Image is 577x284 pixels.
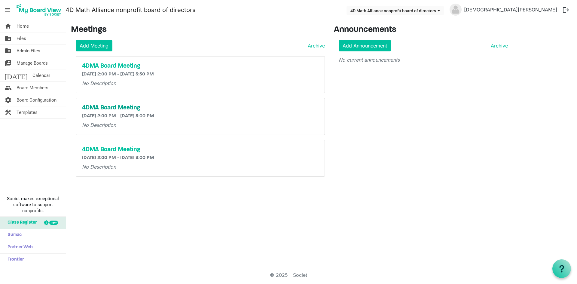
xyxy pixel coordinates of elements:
span: construction [5,106,12,118]
span: Calendar [32,69,50,81]
h6: [DATE] 2:00 PM - [DATE] 3:00 PM [82,155,319,161]
span: Societ makes exceptional software to support nonprofits. [3,196,63,214]
h6: [DATE] 2:00 PM - [DATE] 3:00 PM [82,113,319,119]
span: Manage Boards [17,57,48,69]
a: © 2025 - Societ [270,272,307,278]
a: Add Announcement [339,40,391,51]
p: No current announcements [339,56,508,63]
span: Files [17,32,26,44]
a: Add Meeting [76,40,112,51]
span: home [5,20,12,32]
span: Admin Files [17,45,40,57]
a: Archive [488,42,508,49]
a: Archive [305,42,325,49]
a: 4D Math Alliance nonprofit board of directors [66,4,196,16]
div: new [49,221,58,225]
button: 4D Math Alliance nonprofit board of directors dropdownbutton [347,6,444,15]
span: switch_account [5,57,12,69]
p: No Description [82,163,319,170]
a: [DEMOGRAPHIC_DATA][PERSON_NAME] [462,4,560,16]
a: 4DMA Board Meeting [82,146,319,153]
span: Board Configuration [17,94,56,106]
span: folder_shared [5,45,12,57]
img: My Board View Logo [15,2,63,17]
h3: Announcements [334,25,513,35]
span: settings [5,94,12,106]
img: no-profile-picture.svg [450,4,462,16]
span: Glass Register [5,217,37,229]
span: Sumac [5,229,22,241]
a: 4DMA Board Meeting [82,104,319,111]
p: No Description [82,80,319,87]
span: Board Members [17,82,48,94]
span: people [5,82,12,94]
span: Home [17,20,29,32]
button: logout [560,4,572,16]
span: Frontier [5,254,24,266]
span: Partner Web [5,241,33,253]
a: My Board View Logo [15,2,66,17]
span: folder_shared [5,32,12,44]
p: No Description [82,121,319,129]
span: [DATE] [5,69,28,81]
span: Templates [17,106,38,118]
span: menu [2,4,13,16]
h6: [DATE] 2:00 PM - [DATE] 3:30 PM [82,72,319,77]
a: 4DMA Board Meeting [82,63,319,70]
h3: Meetings [71,25,325,35]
